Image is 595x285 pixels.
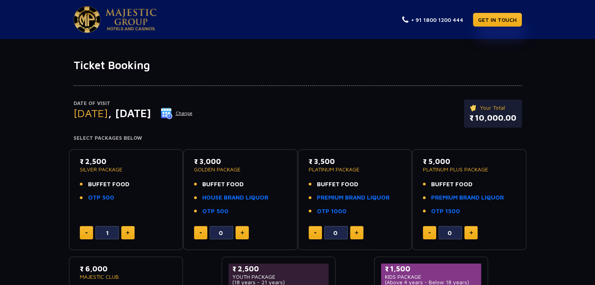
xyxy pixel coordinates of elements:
p: (18 years - 21 years) [232,280,325,285]
p: Your Total [469,103,516,112]
span: BUFFET FOOD [202,180,244,189]
img: plus [241,231,244,235]
span: BUFFET FOOD [431,180,473,189]
p: MAJESTIC CLUB [80,274,173,280]
p: ₹ 2,500 [80,156,173,167]
img: minus [85,232,88,233]
span: , [DATE] [108,107,151,119]
a: OTP 500 [202,207,228,216]
span: [DATE] [74,107,108,119]
a: + 91 1800 1200 444 [402,16,463,24]
p: (Above 4 years - Below 18 years) [385,280,478,285]
a: PREMIUM BRAND LIQUOR [317,193,390,202]
p: ₹ 1,500 [385,264,478,274]
img: ticket [469,103,478,112]
p: ₹ 3,000 [194,156,287,167]
p: YOUTH PACKAGE [232,274,325,280]
img: minus [428,232,431,233]
p: GOLDEN PACKAGE [194,167,287,172]
a: HOUSE BRAND LIQUOR [202,193,268,202]
p: SILVER PACKAGE [80,167,173,172]
a: OTP 1500 [431,207,460,216]
p: ₹ 6,000 [80,264,173,274]
button: Change [160,107,193,119]
a: OTP 500 [88,193,114,202]
img: plus [355,231,358,235]
h4: Select Packages Below [74,135,522,141]
a: GET IN TOUCH [473,13,522,27]
img: Majestic Pride [74,6,101,33]
p: PLATINUM PLUS PACKAGE [423,167,516,172]
p: ₹ 5,000 [423,156,516,167]
img: minus [200,232,202,233]
p: ₹ 2,500 [232,264,325,274]
a: OTP 1000 [317,207,347,216]
h1: Ticket Booking [74,59,522,72]
p: PLATINUM PACKAGE [309,167,401,172]
a: PREMIUM BRAND LIQUOR [431,193,504,202]
p: ₹ 10,000.00 [469,112,516,124]
span: BUFFET FOOD [317,180,358,189]
img: plus [126,231,129,235]
img: Majestic Pride [106,9,156,30]
span: BUFFET FOOD [88,180,129,189]
img: plus [469,231,473,235]
p: KIDS PACKAGE [385,274,478,280]
p: ₹ 3,500 [309,156,401,167]
p: Date of Visit [74,100,193,107]
img: minus [314,232,316,233]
